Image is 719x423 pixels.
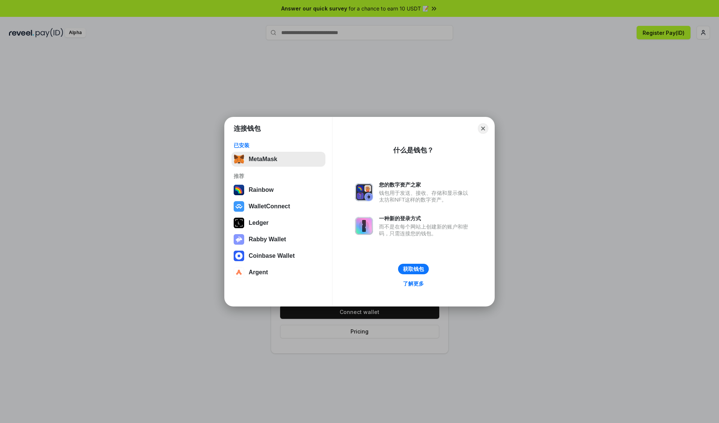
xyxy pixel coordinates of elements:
[231,199,325,214] button: WalletConnect
[231,152,325,167] button: MetaMask
[234,142,323,149] div: 已安装
[379,181,472,188] div: 您的数字资产之家
[249,253,295,259] div: Coinbase Wallet
[231,182,325,197] button: Rainbow
[355,217,373,235] img: svg+xml,%3Csvg%20xmlns%3D%22http%3A%2F%2Fwww.w3.org%2F2000%2Fsvg%22%20fill%3D%22none%22%20viewBox...
[249,203,290,210] div: WalletConnect
[234,201,244,212] img: svg+xml,%3Csvg%20width%3D%2228%22%20height%3D%2228%22%20viewBox%3D%220%200%2028%2028%22%20fill%3D...
[379,215,472,222] div: 一种新的登录方式
[249,236,286,243] div: Rabby Wallet
[249,187,274,193] div: Rainbow
[398,279,428,288] a: 了解更多
[478,123,488,134] button: Close
[231,232,325,247] button: Rabby Wallet
[234,234,244,245] img: svg+xml,%3Csvg%20xmlns%3D%22http%3A%2F%2Fwww.w3.org%2F2000%2Fsvg%22%20fill%3D%22none%22%20viewBox...
[234,185,244,195] img: svg+xml,%3Csvg%20width%3D%22120%22%20height%3D%22120%22%20viewBox%3D%220%200%20120%20120%22%20fil...
[234,267,244,278] img: svg+xml,%3Csvg%20width%3D%2228%22%20height%3D%2228%22%20viewBox%3D%220%200%2028%2028%22%20fill%3D...
[393,146,434,155] div: 什么是钱包？
[355,183,373,201] img: svg+xml,%3Csvg%20xmlns%3D%22http%3A%2F%2Fwww.w3.org%2F2000%2Fsvg%22%20fill%3D%22none%22%20viewBox...
[231,215,325,230] button: Ledger
[379,223,472,237] div: 而不是在每个网站上创建新的账户和密码，只需连接您的钱包。
[231,248,325,263] button: Coinbase Wallet
[234,124,261,133] h1: 连接钱包
[234,251,244,261] img: svg+xml,%3Csvg%20width%3D%2228%22%20height%3D%2228%22%20viewBox%3D%220%200%2028%2028%22%20fill%3D...
[398,264,429,274] button: 获取钱包
[403,280,424,287] div: 了解更多
[231,265,325,280] button: Argent
[234,173,323,179] div: 推荐
[249,269,268,276] div: Argent
[234,154,244,164] img: svg+xml,%3Csvg%20fill%3D%22none%22%20height%3D%2233%22%20viewBox%3D%220%200%2035%2033%22%20width%...
[249,156,277,163] div: MetaMask
[234,218,244,228] img: svg+xml,%3Csvg%20xmlns%3D%22http%3A%2F%2Fwww.w3.org%2F2000%2Fsvg%22%20width%3D%2228%22%20height%3...
[379,190,472,203] div: 钱包用于发送、接收、存储和显示像以太坊和NFT这样的数字资产。
[403,266,424,272] div: 获取钱包
[249,220,269,226] div: Ledger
